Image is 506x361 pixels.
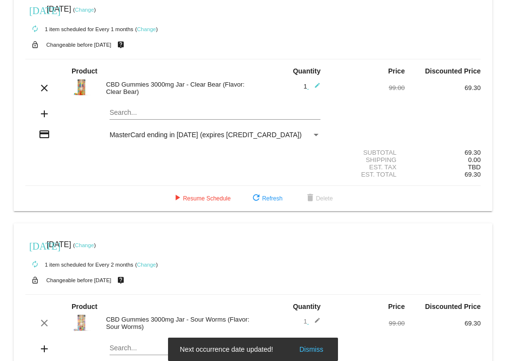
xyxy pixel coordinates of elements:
[135,262,158,268] small: ( )
[293,303,320,310] strong: Quantity
[25,262,133,268] small: 1 item scheduled for Every 2 months
[137,262,156,268] a: Change
[303,318,320,325] span: 1
[309,82,320,94] mat-icon: edit
[405,149,481,156] div: 69.30
[297,190,341,207] button: Delete
[180,344,326,354] simple-snack-bar: Next occurrence date updated!
[38,128,50,140] mat-icon: credit_card
[303,83,320,90] span: 1
[137,26,156,32] a: Change
[38,317,50,329] mat-icon: clear
[250,193,262,204] mat-icon: refresh
[297,344,326,354] button: Dismiss
[304,193,316,204] mat-icon: delete
[72,77,91,97] img: Clear-Bears-3000.jpg
[250,195,282,202] span: Refresh
[38,108,50,120] mat-icon: add
[243,190,290,207] button: Refresh
[115,274,127,287] mat-icon: live_help
[46,277,112,283] small: Changeable before [DATE]
[46,42,112,48] small: Changeable before [DATE]
[405,320,481,327] div: 69.30
[304,195,333,202] span: Delete
[75,7,94,13] a: Change
[29,38,41,51] mat-icon: lock_open
[468,163,481,171] span: TBD
[29,274,41,287] mat-icon: lock_open
[72,313,91,332] img: Sour-Worms-3000.jpg
[293,67,320,75] strong: Quantity
[309,317,320,329] mat-icon: edit
[425,67,481,75] strong: Discounted Price
[425,303,481,310] strong: Discounted Price
[38,82,50,94] mat-icon: clear
[72,67,97,75] strong: Product
[38,343,50,355] mat-icon: add
[72,303,97,310] strong: Product
[329,320,405,327] div: 99.00
[388,303,405,310] strong: Price
[388,67,405,75] strong: Price
[73,242,96,248] small: ( )
[329,84,405,91] div: 99.00
[135,26,158,32] small: ( )
[110,131,301,139] span: MasterCard ending in [DATE] (expires [CREDIT_CARD_DATA])
[329,163,405,171] div: Est. Tax
[29,23,41,35] mat-icon: autorenew
[101,81,253,95] div: CBD Gummies 3000mg Jar - Clear Bear (Flavor: Clear Bear)
[110,109,320,117] input: Search...
[101,316,253,330] div: CBD Gummies 3000mg Jar - Sour Worms (Flavor: Sour Worms)
[164,190,239,207] button: Resume Schedule
[115,38,127,51] mat-icon: live_help
[468,156,481,163] span: 0.00
[329,171,405,178] div: Est. Total
[110,344,320,352] input: Search...
[329,156,405,163] div: Shipping
[329,149,405,156] div: Subtotal
[405,84,481,91] div: 69.30
[25,26,133,32] small: 1 item scheduled for Every 1 months
[29,259,41,271] mat-icon: autorenew
[171,193,183,204] mat-icon: play_arrow
[465,171,481,178] span: 69.30
[73,7,96,13] small: ( )
[29,239,41,251] mat-icon: [DATE]
[110,131,320,139] mat-select: Payment Method
[29,4,41,16] mat-icon: [DATE]
[75,242,94,248] a: Change
[171,195,231,202] span: Resume Schedule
